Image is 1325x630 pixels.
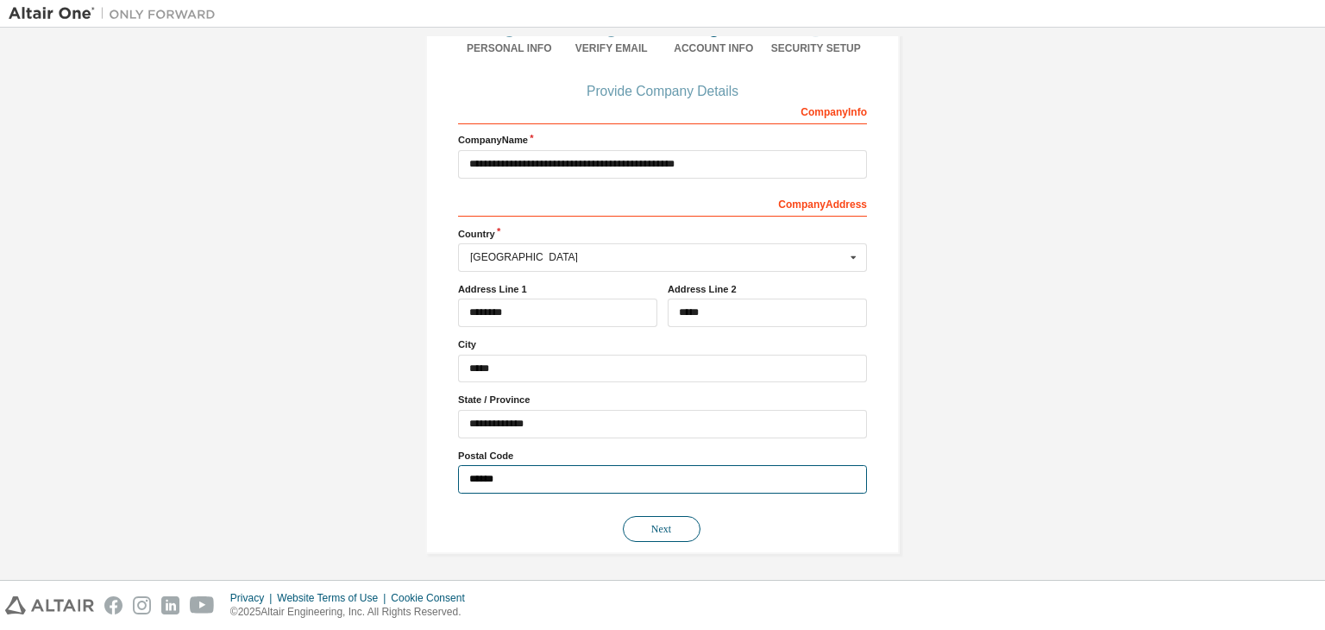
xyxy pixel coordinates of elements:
label: Country [458,227,867,241]
div: Verify Email [561,41,663,55]
label: Address Line 1 [458,282,657,296]
div: Company Address [458,189,867,217]
img: Altair One [9,5,224,22]
div: Privacy [230,591,277,605]
div: Security Setup [765,41,868,55]
img: facebook.svg [104,596,122,614]
button: Next [623,516,700,542]
div: Provide Company Details [458,86,867,97]
label: State / Province [458,393,867,406]
img: instagram.svg [133,596,151,614]
p: © 2025 Altair Engineering, Inc. All Rights Reserved. [230,605,475,620]
label: Company Name [458,133,867,147]
label: City [458,337,867,351]
div: Cookie Consent [391,591,474,605]
div: Personal Info [458,41,561,55]
img: altair_logo.svg [5,596,94,614]
div: Company Info [458,97,867,124]
label: Address Line 2 [668,282,867,296]
div: Account Info [662,41,765,55]
div: Website Terms of Use [277,591,391,605]
img: youtube.svg [190,596,215,614]
div: [GEOGRAPHIC_DATA] [470,252,845,262]
img: linkedin.svg [161,596,179,614]
label: Postal Code [458,449,867,463]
